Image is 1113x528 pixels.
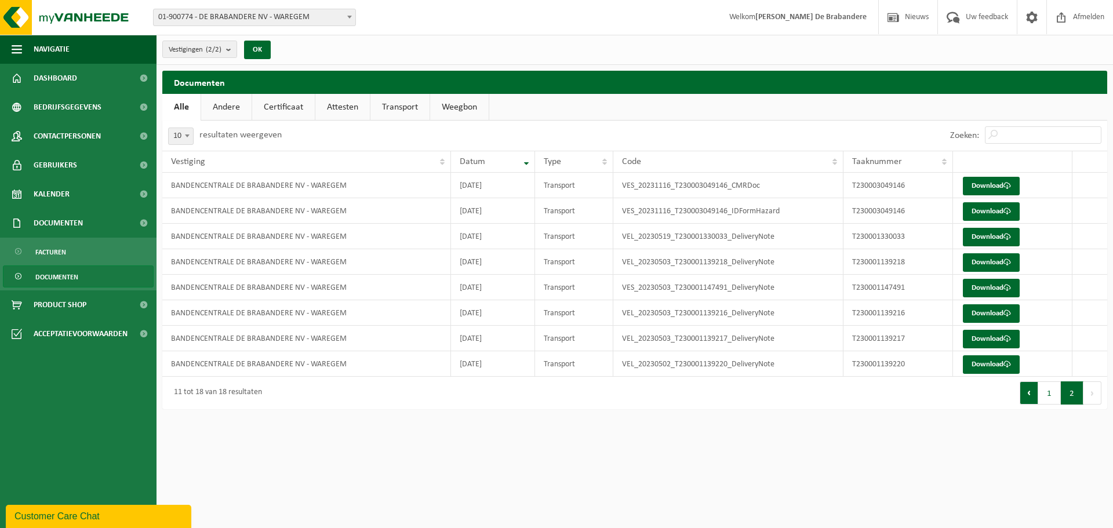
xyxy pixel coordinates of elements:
td: VEL_20230503_T230001139218_DeliveryNote [613,249,843,275]
td: [DATE] [451,326,535,351]
a: Download [963,228,1020,246]
td: T230003049146 [843,198,954,224]
td: T230001139220 [843,351,954,377]
span: Datum [460,157,485,166]
a: Facturen [3,241,154,263]
td: BANDENCENTRALE DE BRABANDERE NV - WAREGEM [162,249,451,275]
button: 1 [1038,381,1061,405]
span: 01-900774 - DE BRABANDERE NV - WAREGEM [153,9,356,26]
a: Attesten [315,94,370,121]
span: 10 [168,128,194,145]
td: Transport [535,198,613,224]
button: OK [244,41,271,59]
count: (2/2) [206,46,221,53]
span: Vestigingen [169,41,221,59]
td: BANDENCENTRALE DE BRABANDERE NV - WAREGEM [162,300,451,326]
td: VEL_20230502_T230001139220_DeliveryNote [613,351,843,377]
td: BANDENCENTRALE DE BRABANDERE NV - WAREGEM [162,326,451,351]
span: Type [544,157,561,166]
td: BANDENCENTRALE DE BRABANDERE NV - WAREGEM [162,351,451,377]
td: [DATE] [451,198,535,224]
span: Bedrijfsgegevens [34,93,101,122]
span: Gebruikers [34,151,77,180]
button: 2 [1061,381,1083,405]
td: [DATE] [451,300,535,326]
a: Download [963,304,1020,323]
td: Transport [535,224,613,249]
a: Download [963,202,1020,221]
td: [DATE] [451,275,535,300]
a: Download [963,177,1020,195]
td: Transport [535,300,613,326]
td: T230001147491 [843,275,954,300]
span: Documenten [35,266,78,288]
a: Certificaat [252,94,315,121]
a: Download [963,279,1020,297]
label: resultaten weergeven [199,130,282,140]
td: BANDENCENTRALE DE BRABANDERE NV - WAREGEM [162,173,451,198]
span: 01-900774 - DE BRABANDERE NV - WAREGEM [154,9,355,26]
div: 11 tot 18 van 18 resultaten [168,383,262,403]
a: Weegbon [430,94,489,121]
td: [DATE] [451,249,535,275]
span: Facturen [35,241,66,263]
td: T230001139217 [843,326,954,351]
td: VES_20230503_T230001147491_DeliveryNote [613,275,843,300]
a: Download [963,253,1020,272]
a: Download [963,355,1020,374]
span: Product Shop [34,290,86,319]
td: VES_20231116_T230003049146_IDFormHazard [613,198,843,224]
h2: Documenten [162,71,1107,93]
span: Acceptatievoorwaarden [34,319,128,348]
span: Dashboard [34,64,77,93]
td: Transport [535,326,613,351]
td: BANDENCENTRALE DE BRABANDERE NV - WAREGEM [162,198,451,224]
span: Code [622,157,641,166]
td: Transport [535,249,613,275]
td: Transport [535,173,613,198]
span: Navigatie [34,35,70,64]
td: Transport [535,351,613,377]
a: Alle [162,94,201,121]
span: Kalender [34,180,70,209]
td: Transport [535,275,613,300]
button: Vestigingen(2/2) [162,41,237,58]
span: 10 [169,128,193,144]
iframe: chat widget [6,502,194,528]
td: VES_20231116_T230003049146_CMRDoc [613,173,843,198]
td: VEL_20230503_T230001139217_DeliveryNote [613,326,843,351]
a: Transport [370,94,430,121]
a: Andere [201,94,252,121]
td: T230001139218 [843,249,954,275]
a: Documenten [3,265,154,287]
span: Vestiging [171,157,205,166]
td: T230001139216 [843,300,954,326]
td: VEL_20230519_T230001330033_DeliveryNote [613,224,843,249]
span: Taaknummer [852,157,902,166]
a: Download [963,330,1020,348]
td: VEL_20230503_T230001139216_DeliveryNote [613,300,843,326]
td: T230003049146 [843,173,954,198]
td: [DATE] [451,173,535,198]
strong: [PERSON_NAME] De Brabandere [755,13,867,21]
td: BANDENCENTRALE DE BRABANDERE NV - WAREGEM [162,224,451,249]
button: Previous [1020,381,1038,405]
button: Next [1083,381,1101,405]
span: Documenten [34,209,83,238]
td: BANDENCENTRALE DE BRABANDERE NV - WAREGEM [162,275,451,300]
span: Contactpersonen [34,122,101,151]
td: [DATE] [451,224,535,249]
td: [DATE] [451,351,535,377]
label: Zoeken: [950,131,979,140]
td: T230001330033 [843,224,954,249]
